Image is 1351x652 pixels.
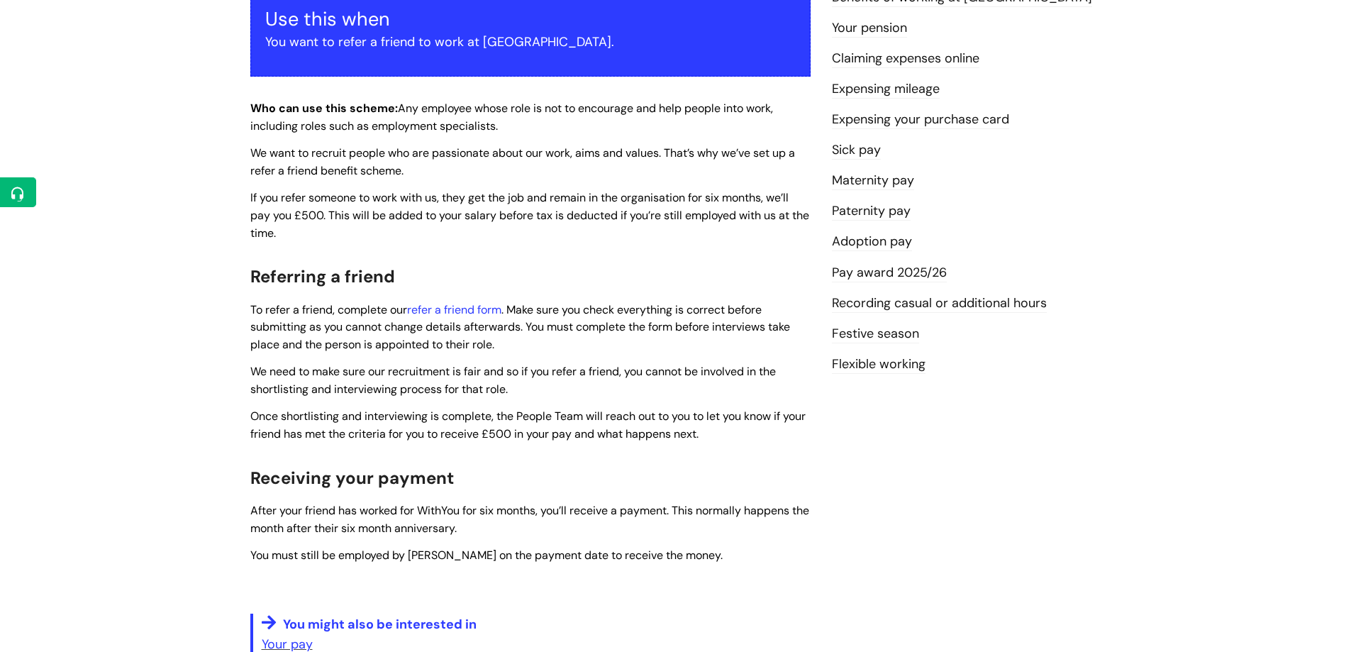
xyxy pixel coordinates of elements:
span: You must still be employed by [PERSON_NAME] on the payment date to receive the money. [250,548,723,563]
a: Festive season [832,325,919,343]
a: Adoption pay [832,233,912,251]
a: refer a friend form [407,302,501,317]
span: If you refer someone to work with us, they get the job and remain in the organisation for six mon... [250,190,809,241]
span: Receiving your payment [250,467,454,489]
a: Expensing mileage [832,80,940,99]
a: Paternity pay [832,202,911,221]
a: Your pension [832,19,907,38]
a: Claiming expenses online [832,50,979,68]
span: Once shortlisting and interviewing is complete, the People Team will reach out to you to let you ... [250,409,806,441]
span: After your friend has worked for WithYou for six months, you’ll receive a payment. This normally ... [250,503,809,536]
a: Recording casual or additional hours [832,294,1047,313]
span: Referring a friend [250,265,395,287]
span: You might also be interested in [283,616,477,633]
a: Sick pay [832,141,881,160]
span: To refer a friend, complete our . Make sure you check everything is correct before submitting as ... [250,302,790,353]
a: Flexible working [832,355,925,374]
a: Pay award 2025/26 [832,264,947,282]
h3: Use this when [265,8,796,31]
a: Expensing your purchase card [832,111,1009,129]
strong: Who can use this scheme: [250,101,398,116]
span: We want to recruit people who are passionate about our work, aims and values. That’s why we’ve se... [250,145,795,178]
span: Any employee whose role is not to encourage and help people into work, including roles such as em... [250,101,773,133]
a: Maternity pay [832,172,914,190]
p: You want to refer a friend to work at [GEOGRAPHIC_DATA]. [265,31,796,53]
span: We need to make sure our recruitment is fair and so if you refer a friend, you cannot be involved... [250,364,776,397]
